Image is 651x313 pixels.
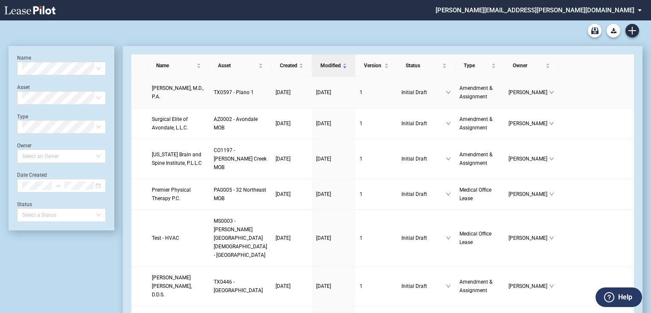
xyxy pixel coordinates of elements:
span: Medical Office Lease [459,187,491,201]
label: Asset [17,84,30,90]
a: Amendment & Assignment [459,84,500,101]
span: Owner [513,61,544,70]
span: down [549,192,554,197]
a: 1 [360,190,393,198]
span: down [549,235,554,241]
a: [DATE] [316,155,351,163]
a: MS0003 - [PERSON_NAME][GEOGRAPHIC_DATA][DEMOGRAPHIC_DATA] - [GEOGRAPHIC_DATA] [214,217,267,259]
a: Medical Office Lease [459,186,500,203]
span: MS0003 - Jackson Baptist Medical Center - Belhaven [214,218,267,258]
span: Asset [218,61,257,70]
span: down [549,121,554,126]
label: Type [17,114,28,120]
label: Help [618,292,632,303]
span: [DATE] [276,121,291,126]
span: Type [464,61,490,70]
span: Initial Draft [401,119,445,128]
span: [PERSON_NAME] [509,234,549,242]
span: Version [364,61,383,70]
a: AZ0002 - Avondale MOB [214,115,267,132]
span: Initial Draft [401,282,445,290]
span: Amendment & Assignment [459,152,492,166]
label: Owner [17,143,32,149]
a: [US_STATE] Brain and Spine Institute, P.L.L.C [152,150,205,167]
span: [DATE] [276,283,291,289]
span: Premier Physical Therapy P.C. [152,187,191,201]
a: 1 [360,234,393,242]
span: [PERSON_NAME] [509,155,549,163]
span: [DATE] [316,121,331,126]
span: Joseph K. Leveno, M.D., P.A. [152,85,203,100]
span: Medical Office Lease [459,231,491,245]
a: TX0597 - Plano 1 [214,88,267,97]
a: PA0005 - 32 Northeast MOB [214,186,267,203]
a: [PERSON_NAME], M.D., P.A. [152,84,205,101]
span: [PERSON_NAME] [509,88,549,97]
span: [DATE] [276,156,291,162]
a: 1 [360,88,393,97]
span: Modified [320,61,341,70]
span: Status [406,61,440,70]
span: to [55,183,61,189]
label: Name [17,55,31,61]
button: Help [596,287,642,307]
a: Create new document [625,24,639,37]
span: [DATE] [276,89,291,95]
span: [PERSON_NAME] [509,119,549,128]
span: Initial Draft [401,155,445,163]
span: down [446,121,451,126]
a: [DATE] [276,119,308,128]
span: [DATE] [316,283,331,289]
span: Initial Draft [401,190,445,198]
md-menu: Download Blank Form List [604,24,623,37]
span: Created [280,61,297,70]
span: down [446,192,451,197]
th: Version [355,55,398,77]
label: Date Created [17,172,47,178]
button: Download Blank Form [607,24,620,37]
a: Amendment & Assignment [459,115,500,132]
a: 1 [360,155,393,163]
a: TX0446 - [GEOGRAPHIC_DATA] [214,278,267,295]
a: [DATE] [316,119,351,128]
a: [DATE] [276,282,308,290]
a: Amendment & Assignment [459,150,500,167]
a: [PERSON_NAME] [PERSON_NAME], D.D.S. [152,273,205,299]
span: Amendment & Assignment [459,116,492,131]
span: Name [156,61,195,70]
span: 1 [360,191,363,197]
span: 1 [360,156,363,162]
a: Archive [588,24,602,37]
label: Status [17,201,32,207]
a: Amendment & Assignment [459,278,500,295]
span: TX0446 - Museum Medical Tower [214,279,263,293]
span: AZ0002 - Avondale MOB [214,116,258,131]
a: [DATE] [276,234,308,242]
span: 1 [360,235,363,241]
a: Medical Office Lease [459,230,500,247]
span: Amendment & Assignment [459,85,492,100]
span: [DATE] [316,156,331,162]
span: [PERSON_NAME] [509,190,549,198]
a: 1 [360,282,393,290]
span: down [446,235,451,241]
a: [DATE] [316,190,351,198]
span: down [549,156,554,161]
span: Test - HVAC [152,235,179,241]
span: 1 [360,89,363,95]
span: TX0597 - Plano 1 [214,89,254,95]
span: down [446,284,451,289]
a: Surgical Elite of Avondale, L.L.C. [152,115,205,132]
span: Andrew Scott Benoit, D.D.S. [152,275,192,298]
th: Status [397,55,455,77]
span: CO1197 - Aurora Cherry Creek MOB [214,147,267,170]
span: [DATE] [316,235,331,241]
a: [DATE] [276,155,308,163]
a: [DATE] [316,234,351,242]
span: Amendment & Assignment [459,279,492,293]
span: 1 [360,283,363,289]
span: [DATE] [316,191,331,197]
span: [DATE] [276,191,291,197]
span: down [446,90,451,95]
span: down [549,284,554,289]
